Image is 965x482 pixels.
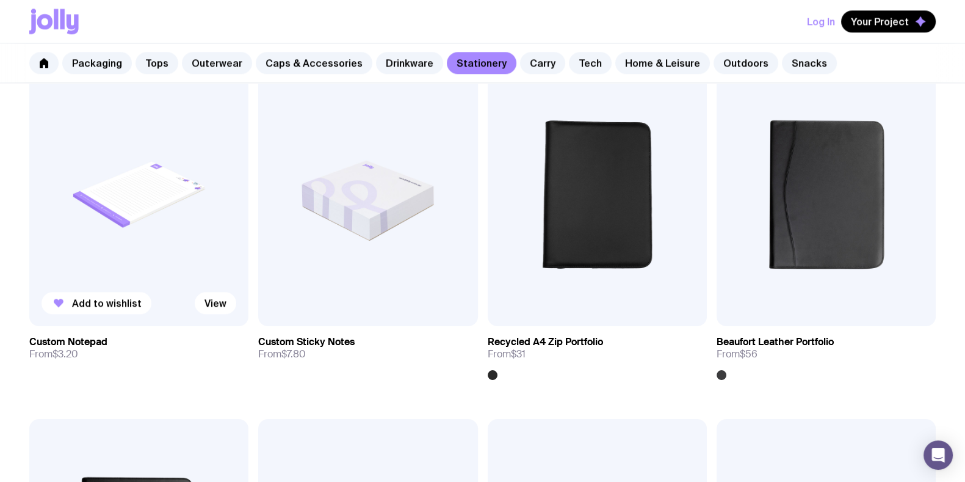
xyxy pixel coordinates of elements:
div: Open Intercom Messenger [923,440,953,470]
a: Outerwear [182,52,252,74]
span: From [29,348,78,360]
span: From [258,348,306,360]
h3: Custom Sticky Notes [258,336,355,348]
a: Packaging [62,52,132,74]
a: Home & Leisure [615,52,710,74]
span: Your Project [851,15,909,27]
a: Custom Sticky NotesFrom$7.80 [258,326,477,370]
a: Outdoors [714,52,778,74]
span: Add to wishlist [72,297,142,309]
a: Snacks [782,52,837,74]
button: Your Project [841,10,936,32]
span: From [717,348,757,360]
a: Caps & Accessories [256,52,372,74]
a: Recycled A4 Zip PortfolioFrom$31 [488,326,707,380]
span: $56 [740,348,757,360]
a: Custom NotepadFrom$3.20 [29,326,248,370]
span: From [488,348,526,360]
a: Stationery [447,52,516,74]
h3: Custom Notepad [29,336,107,348]
span: $7.80 [281,348,306,360]
button: Add to wishlist [42,292,151,314]
a: View [195,292,236,314]
a: Tech [569,52,612,74]
button: Log In [807,10,835,32]
a: Tops [136,52,178,74]
a: Drinkware [376,52,443,74]
h3: Recycled A4 Zip Portfolio [488,336,603,348]
span: $31 [511,348,526,360]
h3: Beaufort Leather Portfolio [717,336,834,348]
span: $3.20 [52,348,78,360]
a: Carry [520,52,565,74]
a: Beaufort Leather PortfolioFrom$56 [717,326,936,380]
